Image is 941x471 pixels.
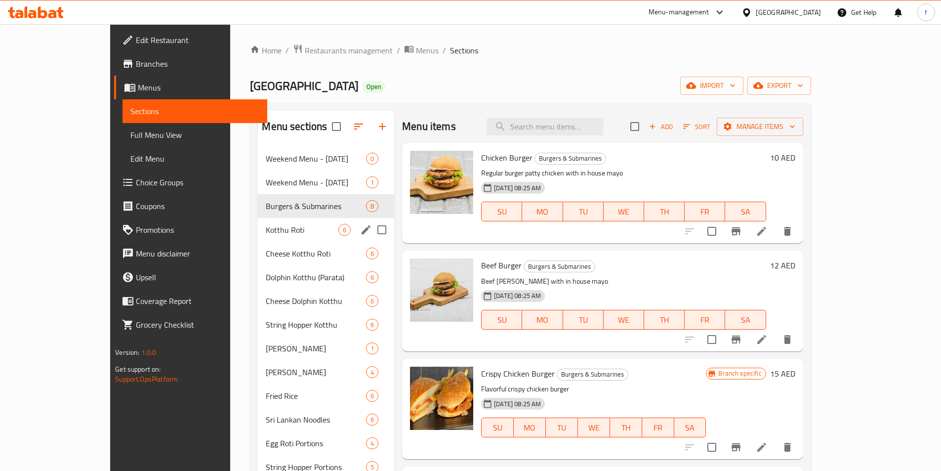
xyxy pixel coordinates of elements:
[678,421,702,435] span: SA
[367,391,378,401] span: 6
[136,58,259,70] span: Branches
[535,153,606,164] span: Burgers & Submarines
[266,248,366,259] span: Cheese Kotthu Roti
[563,202,604,221] button: TU
[481,310,522,330] button: SU
[776,328,799,351] button: delete
[123,147,267,171] a: Edit Menu
[486,205,518,219] span: SU
[681,119,713,134] button: Sort
[367,439,378,448] span: 4
[123,99,267,123] a: Sections
[366,319,378,331] div: items
[649,6,709,18] div: Menu-management
[366,248,378,259] div: items
[685,310,725,330] button: FR
[486,313,518,327] span: SU
[724,435,748,459] button: Branch-specific-item
[366,343,378,354] div: items
[518,421,542,435] span: MO
[404,44,439,57] a: Menus
[266,176,366,188] div: Weekend Menu - Saturday
[130,105,259,117] span: Sections
[136,271,259,283] span: Upsell
[114,194,267,218] a: Coupons
[366,271,378,283] div: items
[115,346,139,359] span: Version:
[258,147,394,171] div: Weekend Menu - [DATE]0
[756,334,768,345] a: Edit menu item
[258,218,394,242] div: Kotthu Roti6edit
[266,153,366,165] div: Weekend Menu - Sunday
[266,200,366,212] div: Burgers & Submarines
[136,224,259,236] span: Promotions
[370,115,394,138] button: Add section
[258,265,394,289] div: Dolphin Kotthu (Parata)6
[770,367,795,381] h6: 15 AED
[450,44,478,56] span: Sections
[578,418,610,437] button: WE
[266,414,366,426] span: Sri Lankan Noodles
[648,313,681,327] span: TH
[258,313,394,337] div: String Hopper Kotthu6
[266,343,366,354] span: [PERSON_NAME]
[258,408,394,431] div: Sri Lankan Noodles6
[114,171,267,194] a: Choice Groups
[115,363,161,376] span: Get support on:
[367,344,378,353] span: 1
[714,369,765,378] span: Branch specific
[481,150,532,165] span: Chicken Burger
[250,44,811,57] nav: breadcrumb
[481,258,522,273] span: Beef Burger
[367,154,378,164] span: 0
[114,313,267,337] a: Grocery Checklist
[481,366,555,381] span: Crispy Chicken Burger
[526,205,559,219] span: MO
[363,83,385,91] span: Open
[366,153,378,165] div: items
[644,202,685,221] button: TH
[567,205,600,219] span: TU
[546,418,578,437] button: TU
[367,249,378,258] span: 6
[114,265,267,289] a: Upsell
[534,153,606,165] div: Burgers & Submarines
[645,119,677,134] button: Add
[689,205,721,219] span: FR
[258,337,394,360] div: [PERSON_NAME]1
[266,437,366,449] span: Egg Roti Portions
[608,205,640,219] span: WE
[677,119,717,134] span: Sort items
[114,242,267,265] a: Menu disclaimer
[688,80,736,92] span: import
[366,414,378,426] div: items
[481,383,706,395] p: Flavorful crispy chicken burger
[397,44,400,56] li: /
[567,313,600,327] span: TU
[114,52,267,76] a: Branches
[729,205,762,219] span: SA
[481,418,514,437] button: SU
[402,119,456,134] h2: Menu items
[490,183,545,193] span: [DATE] 08:25 AM
[266,366,366,378] span: [PERSON_NAME]
[366,366,378,378] div: items
[481,202,522,221] button: SU
[443,44,446,56] li: /
[266,390,366,402] span: Fried Rice
[367,273,378,282] span: 6
[366,200,378,212] div: items
[550,421,574,435] span: TU
[266,295,366,307] span: Cheese Dolphin Kotthu
[366,390,378,402] div: items
[608,313,640,327] span: WE
[582,421,606,435] span: WE
[526,313,559,327] span: MO
[114,76,267,99] a: Menus
[563,310,604,330] button: TU
[770,151,795,165] h6: 10 AED
[136,34,259,46] span: Edit Restaurant
[645,119,677,134] span: Add item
